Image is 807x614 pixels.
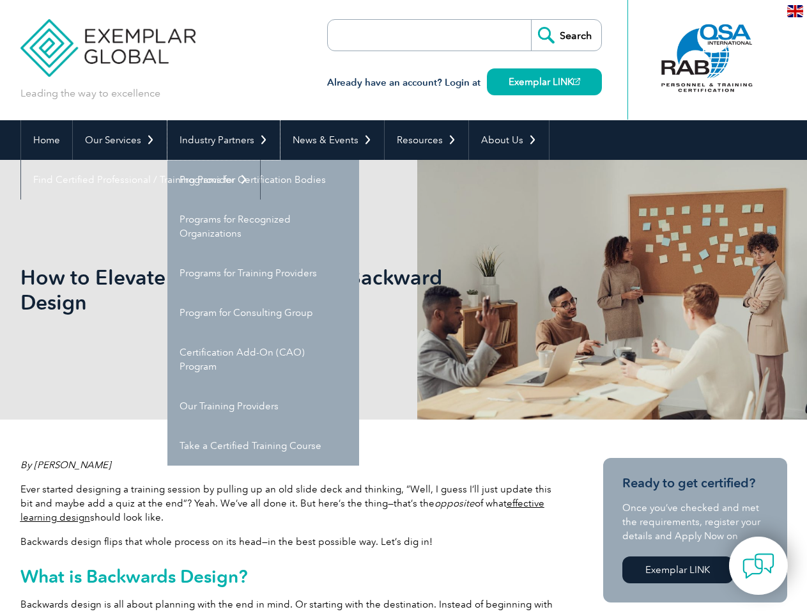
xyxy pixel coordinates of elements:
img: contact-chat.png [742,550,774,582]
span: Ever started designing a training session by pulling up an old slide deck and thinking, “Well, I ... [20,484,551,523]
a: Program for Consulting Group [167,293,359,333]
a: Resources [385,120,468,160]
img: en [787,5,803,17]
a: Home [21,120,72,160]
h3: Ready to get certified? [622,475,768,491]
a: Exemplar LINK [487,68,602,95]
h3: Already have an account? Login at [327,75,602,91]
a: Programs for Recognized Organizations [167,200,359,253]
em: By [PERSON_NAME] [20,459,111,471]
a: Our Training Providers [167,386,359,426]
h1: How to Elevate Your Training with Backward Design [20,265,511,315]
a: Take a Certified Training Course [167,426,359,466]
img: open_square.png [573,78,580,85]
a: Find Certified Professional / Training Provider [21,160,260,200]
a: Programs for Training Providers [167,253,359,293]
p: Leading the way to excellence [20,86,160,100]
input: Search [531,20,601,51]
a: News & Events [281,120,384,160]
em: opposite [434,498,475,509]
p: Once you’ve checked and met the requirements, register your details and Apply Now on [622,501,768,543]
a: Programs for Certification Bodies [167,160,359,200]
span: Backwards design flips that whole process on its head—in the best possible way. Let’s dig in! [20,536,433,547]
a: Certification Add-On (CAO) Program [167,333,359,386]
a: Our Services [73,120,167,160]
a: Industry Partners [167,120,280,160]
a: Exemplar LINK [622,556,734,583]
a: About Us [469,120,549,160]
span: What is Backwards Design? [20,565,248,587]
